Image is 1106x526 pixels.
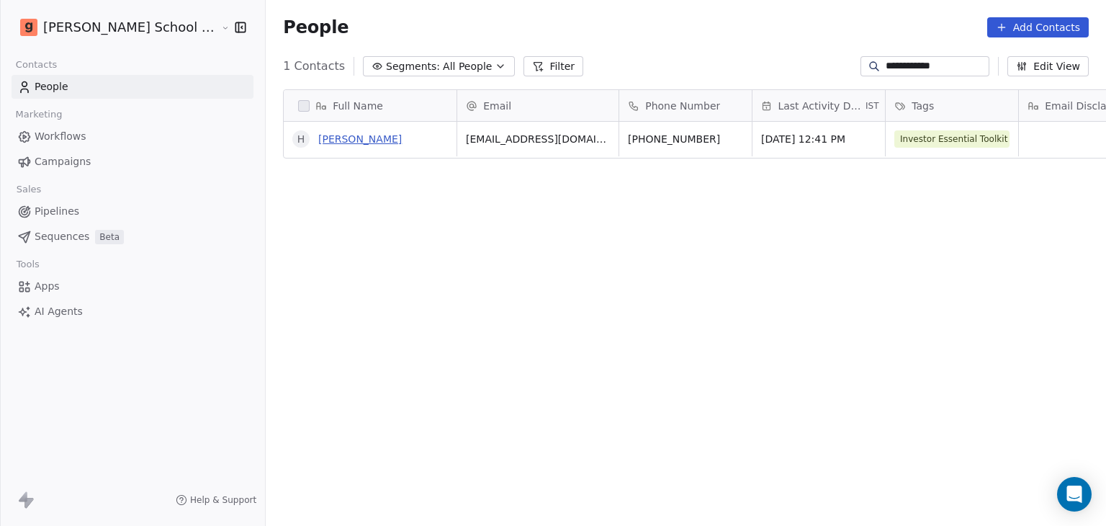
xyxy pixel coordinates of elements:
span: [EMAIL_ADDRESS][DOMAIN_NAME] [466,132,610,146]
span: Marketing [9,104,68,125]
a: Workflows [12,125,253,148]
button: Edit View [1007,56,1089,76]
div: Phone Number [619,90,752,121]
button: Add Contacts [987,17,1089,37]
a: [PERSON_NAME] [318,133,402,145]
span: IST [866,100,879,112]
div: Full Name [284,90,457,121]
button: Filter [523,56,583,76]
a: SequencesBeta [12,225,253,249]
span: Full Name [333,99,383,113]
div: H [297,132,305,147]
div: Open Intercom Messenger [1057,477,1092,512]
button: [PERSON_NAME] School of Finance LLP [17,15,210,40]
span: Tags [912,99,934,113]
span: People [35,79,68,94]
div: grid [284,122,457,518]
span: Workflows [35,129,86,144]
span: AI Agents [35,304,83,319]
a: People [12,75,253,99]
span: Last Activity Date [778,99,863,113]
span: [PERSON_NAME] School of Finance LLP [43,18,217,37]
a: Pipelines [12,200,253,223]
div: Email [457,90,619,121]
span: Apps [35,279,60,294]
span: Sequences [35,229,89,244]
span: Email [483,99,511,113]
a: AI Agents [12,300,253,324]
span: Segments: [386,59,440,74]
span: Campaigns [35,154,91,169]
span: Help & Support [190,494,256,506]
span: [DATE] 12:41 PM [761,132,876,146]
a: Help & Support [176,494,256,506]
span: [PHONE_NUMBER] [628,132,743,146]
span: Pipelines [35,204,79,219]
span: Investor Essential Toolkit - Enrolled [894,130,1010,148]
span: Tools [10,254,45,275]
span: Phone Number [645,99,720,113]
div: Last Activity DateIST [752,90,885,121]
a: Apps [12,275,253,298]
a: Campaigns [12,150,253,174]
img: Goela%20School%20Logos%20(4).png [20,19,37,36]
span: 1 Contacts [283,58,345,75]
div: Tags [886,90,1018,121]
span: Sales [10,179,48,200]
span: People [283,17,349,38]
span: All People [443,59,492,74]
span: Contacts [9,54,63,76]
span: Beta [95,230,124,244]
